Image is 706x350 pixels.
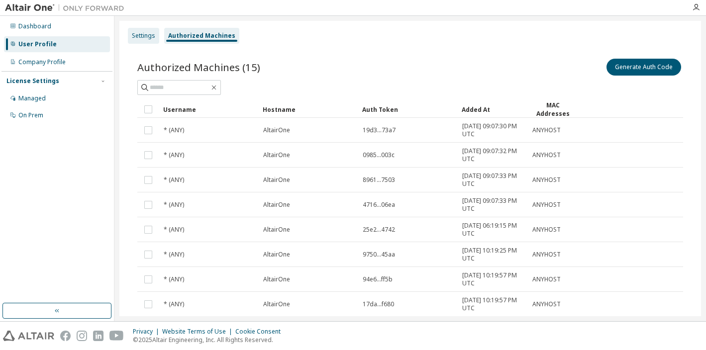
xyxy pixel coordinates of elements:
span: AltairOne [263,201,290,209]
span: * (ANY) [164,176,184,184]
div: User Profile [18,40,57,48]
div: Website Terms of Use [162,328,235,336]
div: Settings [132,32,155,40]
span: * (ANY) [164,226,184,234]
span: [DATE] 10:19:57 PM UTC [462,296,523,312]
div: Company Profile [18,58,66,66]
div: Dashboard [18,22,51,30]
span: ANYHOST [532,176,561,184]
span: [DATE] 10:19:57 PM UTC [462,271,523,287]
span: [DATE] 09:07:32 PM UTC [462,147,523,163]
div: License Settings [6,77,59,85]
span: 17da...f680 [363,300,394,308]
span: 8961...7503 [363,176,395,184]
span: AltairOne [263,226,290,234]
span: * (ANY) [164,201,184,209]
span: [DATE] 06:19:15 PM UTC [462,222,523,238]
span: Authorized Machines (15) [137,60,260,74]
button: Generate Auth Code [606,59,681,76]
span: 0985...003c [363,151,395,159]
img: altair_logo.svg [3,331,54,341]
span: AltairOne [263,126,290,134]
p: © 2025 Altair Engineering, Inc. All Rights Reserved. [133,336,287,344]
img: facebook.svg [60,331,71,341]
div: Cookie Consent [235,328,287,336]
span: [DATE] 09:07:33 PM UTC [462,172,523,188]
span: AltairOne [263,251,290,259]
img: linkedin.svg [93,331,103,341]
span: AltairOne [263,275,290,283]
div: Managed [18,94,46,102]
span: [DATE] 10:19:25 PM UTC [462,247,523,262]
span: 19d3...73a7 [363,126,396,134]
span: * (ANY) [164,151,184,159]
div: Username [163,101,255,117]
div: Authorized Machines [168,32,235,40]
span: 9750...45aa [363,251,395,259]
img: instagram.svg [77,331,87,341]
div: On Prem [18,111,43,119]
span: ANYHOST [532,300,561,308]
span: * (ANY) [164,275,184,283]
span: ANYHOST [532,275,561,283]
div: Auth Token [362,101,454,117]
span: * (ANY) [164,251,184,259]
span: ANYHOST [532,251,561,259]
div: Privacy [133,328,162,336]
span: AltairOne [263,300,290,308]
span: * (ANY) [164,126,184,134]
div: MAC Addresses [532,101,574,118]
span: AltairOne [263,176,290,184]
span: ANYHOST [532,201,561,209]
span: ANYHOST [532,151,561,159]
span: [DATE] 09:07:30 PM UTC [462,122,523,138]
div: Hostname [263,101,354,117]
img: youtube.svg [109,331,124,341]
span: 4716...06ea [363,201,395,209]
img: Altair One [5,3,129,13]
span: ANYHOST [532,226,561,234]
span: AltairOne [263,151,290,159]
div: Added At [462,101,524,117]
span: 94e6...ff5b [363,275,393,283]
span: ANYHOST [532,126,561,134]
span: 25e2...4742 [363,226,395,234]
span: * (ANY) [164,300,184,308]
span: [DATE] 09:07:33 PM UTC [462,197,523,213]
